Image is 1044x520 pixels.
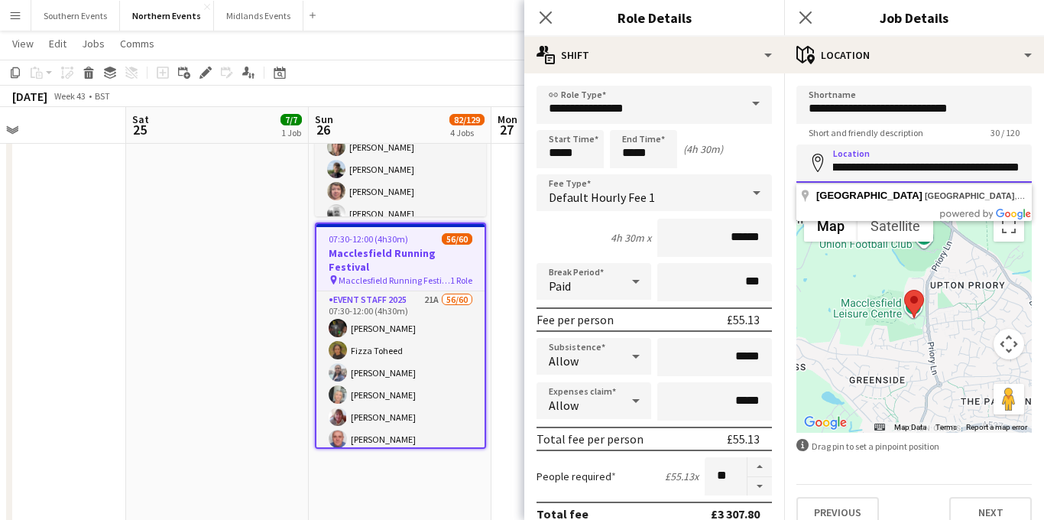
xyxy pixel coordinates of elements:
h3: Macclesfield Running Festival [316,246,485,274]
span: 1 Role [450,275,472,286]
span: Macclesfield Running Festival [339,275,450,286]
button: Increase [747,457,772,477]
h3: Job Details [784,8,1044,28]
span: Mon [498,112,517,126]
span: Edit [49,37,66,50]
span: 30 / 120 [978,127,1032,138]
div: (4h 30m) [683,142,723,156]
span: 26 [313,121,333,138]
span: Default Hourly Fee 1 [549,190,655,205]
div: Total fee per person [537,431,644,447]
button: Decrease [747,477,772,496]
a: Jobs [76,34,111,54]
span: 27 [495,121,517,138]
button: Show satellite imagery [858,211,933,242]
div: 1 Job [281,127,301,138]
a: View [6,34,40,54]
div: [DATE] [12,89,47,104]
a: Terms (opens in new tab) [935,423,957,431]
h3: Role Details [524,8,784,28]
span: Sat [132,112,149,126]
a: Report a map error [966,423,1027,431]
button: Map Data [894,422,926,433]
span: [GEOGRAPHIC_DATA] [816,190,922,201]
button: Keyboard shortcuts [874,422,885,433]
app-job-card: 07:30-12:00 (4h30m)56/60Macclesfield Running Festival Macclesfield Running Festival1 RoleEvent St... [315,223,486,449]
a: Open this area in Google Maps (opens a new window) [800,413,851,433]
div: BST [95,90,110,102]
span: Week 43 [50,90,89,102]
span: Paid [549,278,571,294]
div: £55.13 [727,312,760,327]
div: 4 Jobs [450,127,484,138]
button: Map camera controls [994,329,1024,359]
span: Comms [120,37,154,50]
span: View [12,37,34,50]
span: Allow [549,353,579,369]
div: Location [784,37,1044,73]
span: 56/60 [442,233,472,245]
button: Midlands Events [214,1,303,31]
span: Allow [549,398,579,413]
div: Fee per person [537,312,614,327]
button: Southern Events [31,1,120,31]
div: Drag pin to set a pinpoint position [796,439,1032,453]
span: 82/129 [449,114,485,125]
button: Show street map [804,211,858,242]
img: Google [800,413,851,433]
span: 07:30-12:00 (4h30m) [329,233,408,245]
div: 4h 30m x [611,231,651,245]
span: Short and friendly description [796,127,935,138]
button: Northern Events [120,1,214,31]
span: Jobs [82,37,105,50]
a: Edit [43,34,73,54]
span: Sun [315,112,333,126]
label: People required [537,470,616,483]
span: 25 [130,121,149,138]
a: Comms [114,34,160,54]
div: £55.13 x [665,470,699,483]
div: £55.13 [727,431,760,447]
span: [GEOGRAPHIC_DATA] [925,191,1015,200]
div: Shift [524,37,784,73]
span: 7/7 [280,114,302,125]
button: Drag Pegman onto the map to open Street View [994,384,1024,414]
button: Toggle fullscreen view [994,211,1024,242]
